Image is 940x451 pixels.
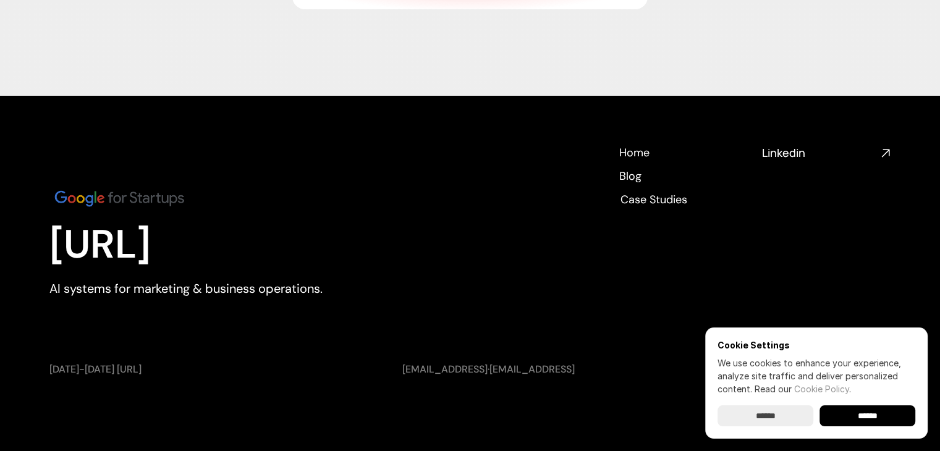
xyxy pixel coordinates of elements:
p: Home [619,145,650,161]
a: [EMAIL_ADDRESS] [402,363,488,376]
p: [URL] [49,221,389,269]
p: · [402,363,730,376]
a: Linkedin [762,145,891,161]
p: We use cookies to enhance your experience, analyze site traffic and deliver personalized content. [718,356,915,395]
p: Blog [619,169,641,184]
h6: Cookie Settings [718,340,915,350]
a: Cookie Policy [794,384,849,394]
nav: Social media links [762,145,891,161]
a: [EMAIL_ADDRESS] [489,363,575,376]
h4: Linkedin [762,145,876,161]
a: Home [619,145,650,159]
span: Read our . [755,384,851,394]
p: AI systems for marketing & business operations. [49,280,389,297]
a: Blog [619,169,641,182]
nav: Footer navigation [619,145,747,206]
p: Case Studies [620,192,687,208]
a: Case Studies [619,192,688,206]
p: [DATE]-[DATE] [URL] [49,363,378,376]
